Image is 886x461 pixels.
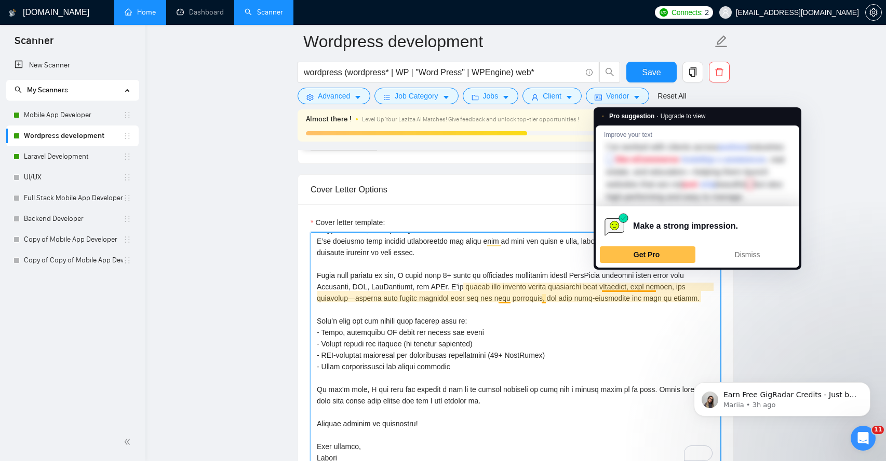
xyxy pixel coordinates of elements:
[851,426,876,451] iframe: Intercom live chat
[678,360,886,433] iframe: Intercom notifications message
[123,235,131,244] span: holder
[24,105,123,125] a: Mobile App Developer
[123,132,131,140] span: holder
[586,88,649,104] button: idcardVendorcaret-down
[24,167,123,188] a: UI/UX
[374,88,458,104] button: barsJob Categorycaret-down
[633,93,640,101] span: caret-down
[24,188,123,208] a: Full Stack Mobile App Developer
[6,188,139,208] li: Full Stack Mobile App Developer
[705,7,709,18] span: 2
[483,90,499,102] span: Jobs
[298,88,370,104] button: settingAdvancedcaret-down
[642,66,661,79] span: Save
[354,93,361,101] span: caret-down
[24,208,123,229] a: Backend Developer
[245,8,283,17] a: searchScanner
[682,62,703,82] button: copy
[6,229,139,250] li: Copy of Mobile App Developer
[177,8,224,17] a: dashboardDashboard
[27,86,68,94] span: My Scanners
[123,194,131,202] span: holder
[657,90,686,102] a: Reset All
[709,67,729,77] span: delete
[304,66,581,79] input: Search Freelance Jobs...
[124,437,134,447] span: double-left
[6,208,139,229] li: Backend Developer
[24,146,123,167] a: Laravel Development
[123,256,131,264] span: holder
[306,93,314,101] span: setting
[531,93,539,101] span: user
[311,175,721,204] div: Cover Letter Options
[722,9,729,16] span: user
[362,116,579,123] span: Level Up Your Laziza AI Matches! Give feedback and unlock top-tier opportunities !
[24,125,123,146] a: Wordpress development
[626,62,677,82] button: Save
[306,114,352,125] span: Almost there !
[383,93,391,101] span: bars
[123,215,131,223] span: holder
[606,90,629,102] span: Vendor
[543,90,561,102] span: Client
[865,8,882,17] a: setting
[303,29,713,54] input: Scanner name...
[683,67,703,77] span: copy
[123,173,131,181] span: holder
[125,8,156,17] a: homeHome
[311,217,385,228] label: Cover letter template:
[6,125,139,146] li: Wordpress development
[709,62,730,82] button: delete
[595,93,602,101] span: idcard
[566,93,573,101] span: caret-down
[6,146,139,167] li: Laravel Development
[15,86,22,93] span: search
[872,426,884,434] span: 11
[672,7,703,18] span: Connects:
[6,250,139,271] li: Copy of Copy of Mobile App Developer
[502,93,509,101] span: caret-down
[6,105,139,125] li: Mobile App Developer
[586,69,593,76] span: info-circle
[865,4,882,21] button: setting
[395,90,438,102] span: Job Category
[463,88,519,104] button: folderJobscaret-down
[9,5,16,21] img: logo
[660,8,668,17] img: upwork-logo.png
[522,88,582,104] button: userClientcaret-down
[123,111,131,119] span: holder
[6,167,139,188] li: UI/UX
[599,62,620,82] button: search
[6,55,139,76] li: New Scanner
[15,55,130,76] a: New Scanner
[15,86,68,94] span: My Scanners
[24,250,123,271] a: Copy of Copy of Mobile App Developer
[6,33,62,55] span: Scanner
[442,93,450,101] span: caret-down
[24,229,123,250] a: Copy of Mobile App Developer
[123,152,131,161] span: holder
[600,67,620,77] span: search
[472,93,479,101] span: folder
[318,90,350,102] span: Advanced
[715,35,728,48] span: edit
